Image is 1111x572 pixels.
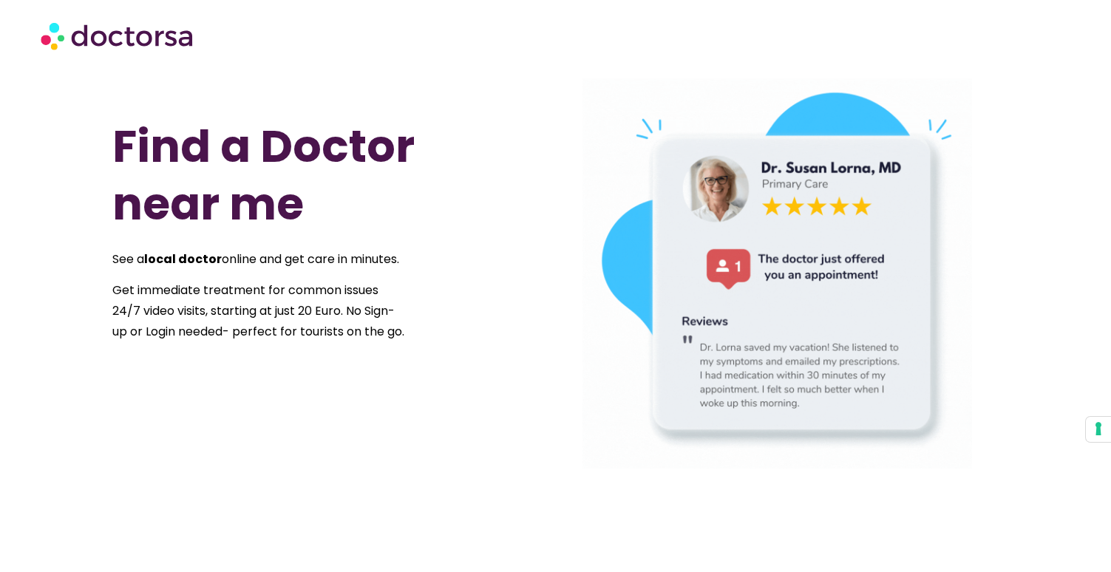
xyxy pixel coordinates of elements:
[112,249,405,270] p: See a online and get care in minutes.
[112,118,503,233] h1: Find a Doctor near me
[1086,417,1111,442] button: Your consent preferences for tracking technologies
[112,282,404,340] span: Get immediate treatment for common issues 24/7 video visits, starting at just 20 Euro. No Sign-up...
[582,78,973,469] img: doctor in Barcelona Spain
[144,251,222,268] strong: local doctor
